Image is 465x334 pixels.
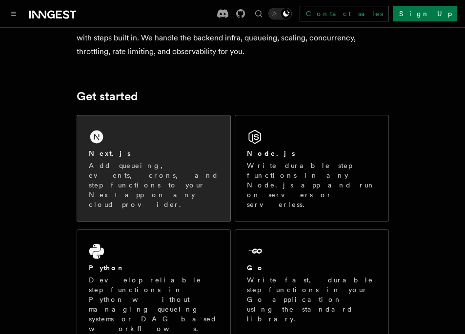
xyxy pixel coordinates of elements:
button: Find something... [253,8,264,19]
h2: Go [247,263,264,273]
button: Toggle dark mode [268,8,292,19]
p: Write fast, durable step functions in your Go application using the standard library. [247,275,377,324]
h2: Next.js [89,148,131,158]
a: Node.jsWrite durable step functions in any Node.js app and run on servers or serverless. [235,115,389,222]
h2: Node.js [247,148,295,158]
p: Add queueing, events, crons, and step functions to your Next app on any cloud provider. [89,161,219,209]
h2: Python [89,263,125,273]
a: Get started [77,90,138,103]
p: Write functions in TypeScript, Python or Go to power background and scheduled jobs, with steps bu... [77,18,389,58]
a: Next.jsAdd queueing, events, crons, and step functions to your Next app on any cloud provider. [77,115,231,222]
p: Write durable step functions in any Node.js app and run on servers or serverless. [247,161,377,209]
a: Sign Up [393,6,457,21]
p: Develop reliable step functions in Python without managing queueing systems or DAG based workflows. [89,275,219,334]
button: Toggle navigation [8,8,20,19]
a: Contact sales [300,6,389,21]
